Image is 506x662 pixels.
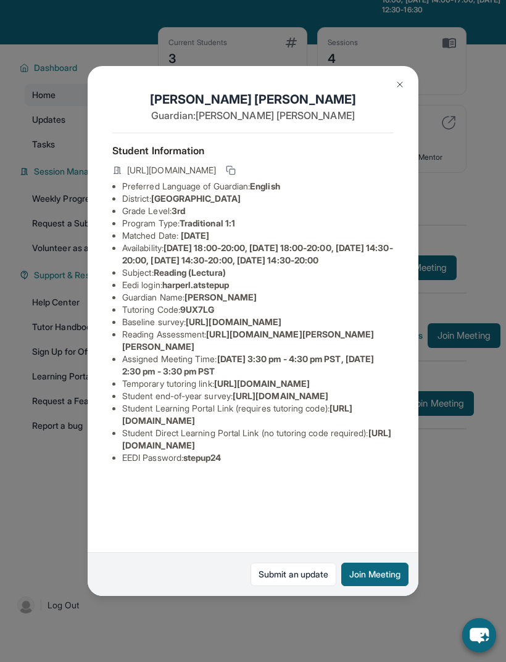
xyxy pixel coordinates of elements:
span: [DATE] 3:30 pm - 4:30 pm PST, [DATE] 2:30 pm - 3:30 pm PST [122,354,374,376]
li: EEDI Password : [122,452,394,464]
a: Submit an update [251,563,336,586]
span: stepup24 [183,452,222,463]
span: 3rd [172,205,185,216]
li: Temporary tutoring link : [122,378,394,390]
span: [URL][DOMAIN_NAME] [127,164,216,176]
li: Matched Date: [122,230,394,242]
li: Baseline survey : [122,316,394,328]
span: 9UX7LG [180,304,214,315]
li: Grade Level: [122,205,394,217]
span: Traditional 1:1 [180,218,235,228]
span: English [250,181,280,191]
li: Student Learning Portal Link (requires tutoring code) : [122,402,394,427]
li: Availability: [122,242,394,267]
li: Program Type: [122,217,394,230]
span: [URL][DOMAIN_NAME] [186,317,281,327]
span: [DATE] [181,230,209,241]
li: Student end-of-year survey : [122,390,394,402]
span: [DATE] 18:00-20:00, [DATE] 18:00-20:00, [DATE] 14:30-20:00, [DATE] 14:30-20:00, [DATE] 14:30-20:00 [122,242,393,265]
span: harperl.atstepup [162,279,229,290]
h4: Student Information [112,143,394,158]
li: Assigned Meeting Time : [122,353,394,378]
button: chat-button [462,618,496,652]
li: District: [122,192,394,205]
li: Student Direct Learning Portal Link (no tutoring code required) : [122,427,394,452]
span: [PERSON_NAME] [185,292,257,302]
li: Tutoring Code : [122,304,394,316]
button: Join Meeting [341,563,409,586]
span: Reading (Lectura) [154,267,226,278]
li: Reading Assessment : [122,328,394,353]
p: Guardian: [PERSON_NAME] [PERSON_NAME] [112,108,394,123]
span: [URL][DOMAIN_NAME] [233,391,328,401]
h1: [PERSON_NAME] [PERSON_NAME] [112,91,394,108]
li: Guardian Name : [122,291,394,304]
span: [URL][DOMAIN_NAME] [214,378,310,389]
li: Subject : [122,267,394,279]
li: Eedi login : [122,279,394,291]
span: [GEOGRAPHIC_DATA] [151,193,241,204]
li: Preferred Language of Guardian: [122,180,394,192]
span: [URL][DOMAIN_NAME][PERSON_NAME][PERSON_NAME] [122,329,375,352]
img: Close Icon [395,80,405,89]
button: Copy link [223,163,238,178]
